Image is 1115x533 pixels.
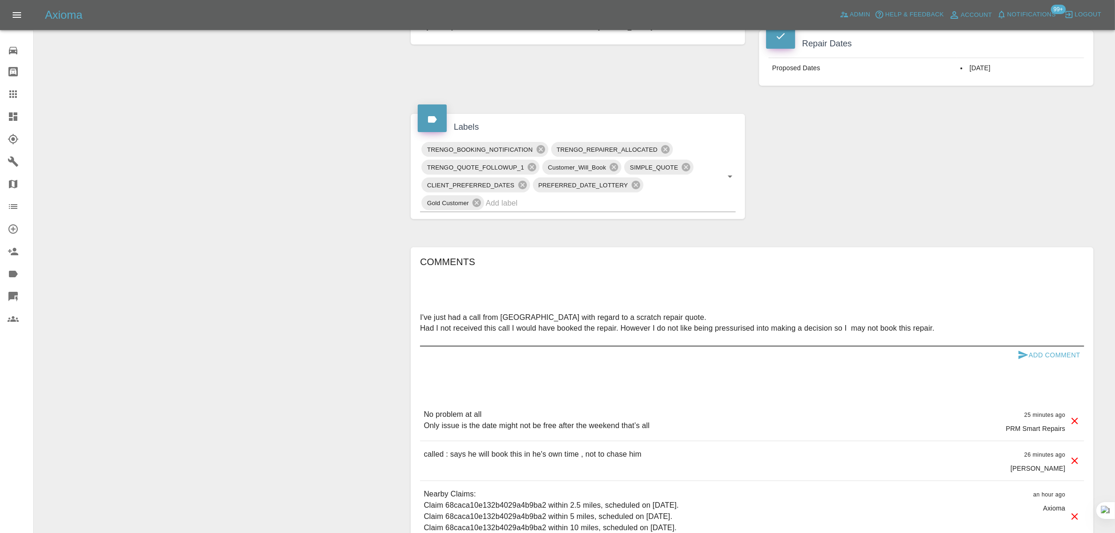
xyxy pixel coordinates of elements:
[542,162,612,173] span: Customer_Will_Book
[421,178,530,192] div: CLIENT_PREFERRED_DATES
[946,7,995,22] a: Account
[850,9,871,20] span: Admin
[872,7,946,22] button: Help & Feedback
[533,180,634,191] span: PREFERRED_DATE_LOTTERY
[995,7,1058,22] button: Notifications
[961,10,992,21] span: Account
[551,144,664,155] span: TRENGO_REPAIRER_ALLOCATED
[420,312,1084,344] textarea: I've just had a call from [GEOGRAPHIC_DATA] with regard to a scratch repair quote. Had I not rece...
[6,4,28,26] button: Open drawer
[424,449,642,460] p: called : says he will book this in he's own time , not to chase him
[421,160,539,175] div: TRENGO_QUOTE_FOLLOWUP_1
[486,196,709,210] input: Add label
[421,180,520,191] span: CLIENT_PREFERRED_DATES
[418,121,738,133] h4: Labels
[421,142,548,157] div: TRENGO_BOOKING_NOTIFICATION
[724,170,737,183] button: Open
[766,37,1086,50] h4: Repair Dates
[1062,7,1104,22] button: Logout
[421,144,539,155] span: TRENGO_BOOKING_NOTIFICATION
[1051,5,1066,14] span: 99+
[768,58,957,78] td: Proposed Dates
[960,64,1080,73] li: [DATE]
[624,162,684,173] span: SIMPLE_QUOTE
[45,7,82,22] h5: Axioma
[533,178,643,192] div: PREFERRED_DATE_LOTTERY
[1011,464,1065,473] p: [PERSON_NAME]
[542,160,621,175] div: Customer_Will_Book
[1043,503,1065,513] p: Axioma
[424,409,650,431] p: No problem at all Only issue is the date might not be free after the weekend that’s all
[1006,424,1065,433] p: PRM Smart Repairs
[1075,9,1101,20] span: Logout
[885,9,944,20] span: Help & Feedback
[421,162,530,173] span: TRENGO_QUOTE_FOLLOWUP_1
[551,142,673,157] div: TRENGO_REPAIRER_ALLOCATED
[420,254,1084,269] h6: Comments
[837,7,873,22] a: Admin
[1007,9,1056,20] span: Notifications
[1034,491,1065,498] span: an hour ago
[1024,412,1065,418] span: 25 minutes ago
[1024,452,1065,458] span: 26 minutes ago
[1014,347,1084,364] button: Add Comment
[421,198,474,208] span: Gold Customer
[624,160,694,175] div: SIMPLE_QUOTE
[421,195,484,210] div: Gold Customer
